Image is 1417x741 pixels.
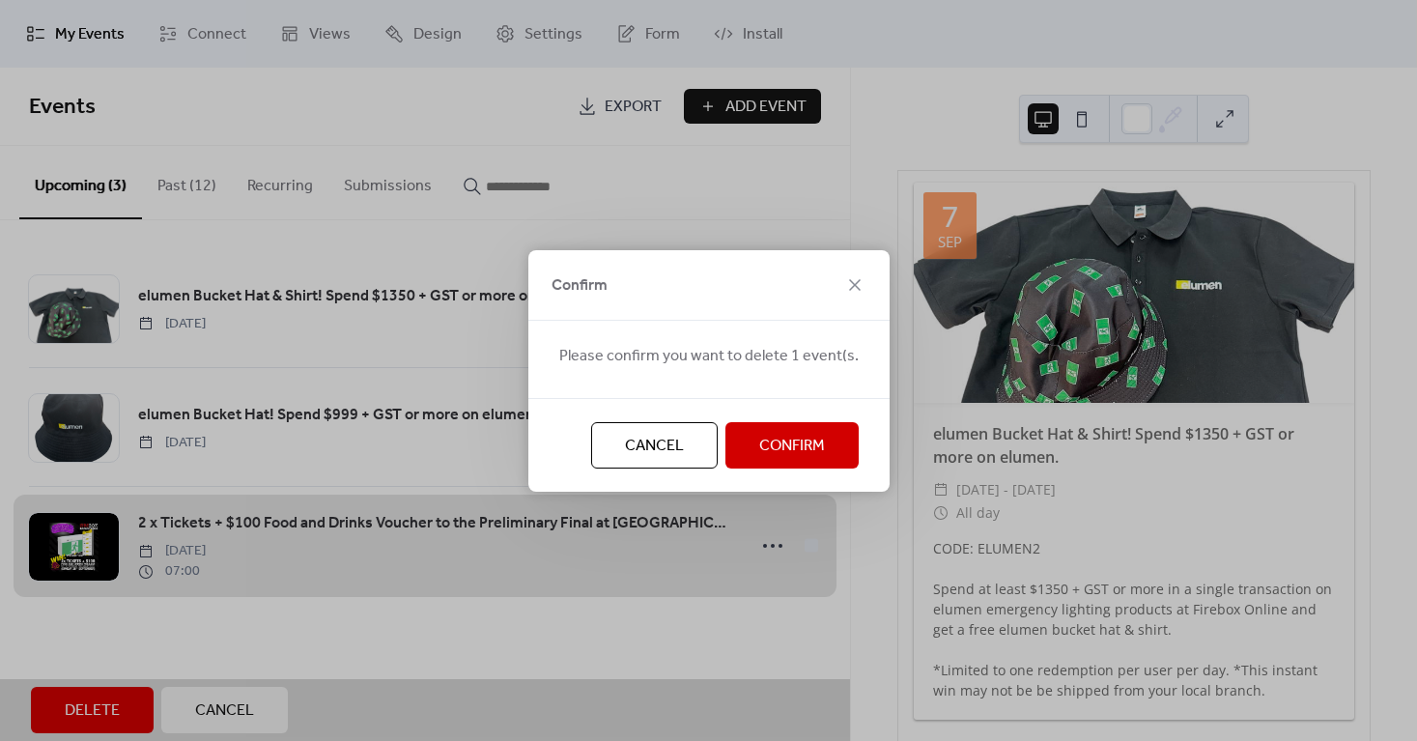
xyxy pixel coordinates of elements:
[591,422,718,469] button: Cancel
[552,274,608,298] span: Confirm
[759,435,825,458] span: Confirm
[725,422,859,469] button: Confirm
[625,435,684,458] span: Cancel
[559,345,859,368] span: Please confirm you want to delete 1 event(s.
